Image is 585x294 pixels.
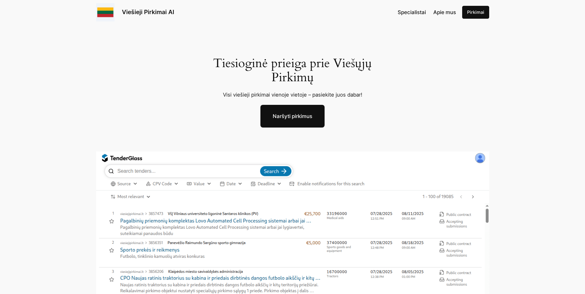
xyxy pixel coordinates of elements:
[398,9,426,15] span: Specialistai
[122,8,174,16] a: Viešieji Pirkimai AI
[398,8,426,16] a: Specialistai
[433,8,456,16] a: Apie mus
[433,9,456,15] span: Apie mus
[462,6,489,19] a: Pirkimai
[260,105,325,128] a: Naršyti pirkimus
[398,8,456,16] nav: Navigation
[96,3,115,21] img: Viešieji pirkimai logo
[206,56,379,85] h1: Tiesioginė prieiga prie Viešųjų Pirkimų
[206,91,379,99] p: Visi viešieji pirkimai vienoje vietoje – pasiekite juos dabar!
